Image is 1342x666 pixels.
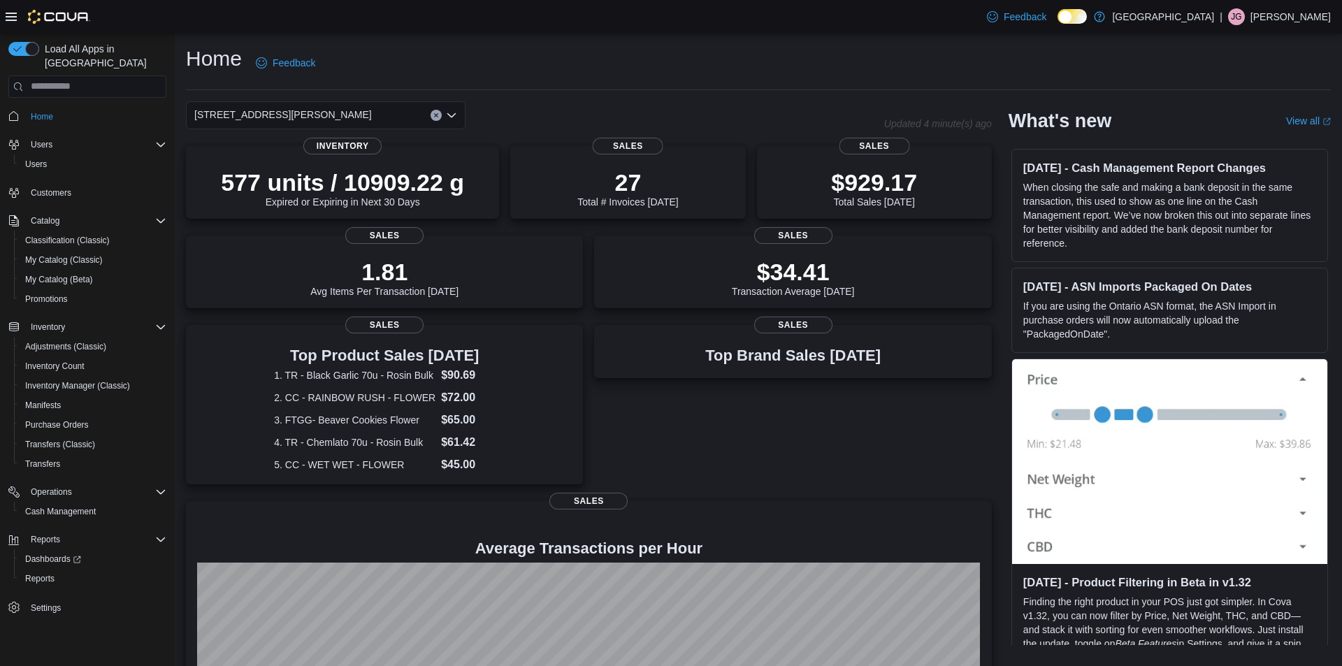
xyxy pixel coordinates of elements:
p: [PERSON_NAME] [1250,8,1331,25]
span: Sales [839,138,909,154]
button: Cash Management [14,502,172,521]
a: Purchase Orders [20,417,94,433]
span: Cash Management [20,503,166,520]
span: Customers [25,184,166,201]
span: Users [25,159,47,170]
span: Dashboards [20,551,166,567]
a: View allExternal link [1286,115,1331,126]
span: Settings [25,598,166,616]
span: Catalog [31,215,59,226]
a: Transfers (Classic) [20,436,101,453]
h3: [DATE] - Product Filtering in Beta in v1.32 [1023,575,1316,589]
p: 577 units / 10909.22 g [221,168,464,196]
div: Transaction Average [DATE] [732,258,855,297]
span: Inventory Count [20,358,166,375]
span: Operations [25,484,166,500]
a: Users [20,156,52,173]
span: Inventory Count [25,361,85,372]
span: My Catalog (Classic) [25,254,103,266]
button: My Catalog (Classic) [14,250,172,270]
dd: $61.42 [441,434,495,451]
svg: External link [1322,117,1331,126]
span: Sales [549,493,628,509]
h2: What's new [1009,110,1111,132]
button: Promotions [14,289,172,309]
button: Operations [3,482,172,502]
span: Inventory [303,138,382,154]
a: Inventory Count [20,358,90,375]
span: Inventory [31,321,65,333]
span: Sales [754,227,832,244]
img: Cova [28,10,90,24]
a: Home [25,108,59,125]
span: My Catalog (Beta) [25,274,93,285]
a: Dashboards [14,549,172,569]
em: Beta Features [1115,638,1176,649]
p: | [1220,8,1222,25]
span: Sales [345,317,424,333]
div: Avg Items Per Transaction [DATE] [310,258,459,297]
a: Adjustments (Classic) [20,338,112,355]
div: Total Sales [DATE] [831,168,917,208]
span: Load All Apps in [GEOGRAPHIC_DATA] [39,42,166,70]
span: Promotions [20,291,166,307]
span: Purchase Orders [20,417,166,433]
span: Reports [25,531,166,548]
div: Jesus Gonzalez [1228,8,1245,25]
h4: Average Transactions per Hour [197,540,981,557]
a: Manifests [20,397,66,414]
span: JG [1231,8,1241,25]
dd: $45.00 [441,456,495,473]
p: $929.17 [831,168,917,196]
span: Users [25,136,166,153]
h3: Top Brand Sales [DATE] [705,347,881,364]
span: Classification (Classic) [25,235,110,246]
button: Operations [25,484,78,500]
div: Expired or Expiring in Next 30 Days [221,168,464,208]
p: $34.41 [732,258,855,286]
span: Feedback [273,56,315,70]
span: Dashboards [25,553,81,565]
p: [GEOGRAPHIC_DATA] [1112,8,1214,25]
span: Inventory Manager (Classic) [25,380,130,391]
button: Users [14,154,172,174]
a: My Catalog (Classic) [20,252,108,268]
span: Settings [31,602,61,614]
button: Reports [14,569,172,588]
button: Inventory [3,317,172,337]
button: Inventory Count [14,356,172,376]
span: My Catalog (Classic) [20,252,166,268]
a: Feedback [981,3,1052,31]
p: Finding the right product in your POS just got simpler. In Cova v1.32, you can now filter by Pric... [1023,595,1316,665]
dd: $90.69 [441,367,495,384]
a: Transfers [20,456,66,472]
h3: [DATE] - Cash Management Report Changes [1023,161,1316,175]
button: Reports [3,530,172,549]
span: Sales [754,317,832,333]
span: Home [31,111,53,122]
button: Catalog [3,211,172,231]
a: Customers [25,184,77,201]
p: 27 [577,168,678,196]
span: Transfers [25,458,60,470]
dd: $72.00 [441,389,495,406]
span: Adjustments (Classic) [25,341,106,352]
span: Home [25,108,166,125]
button: Inventory [25,319,71,335]
span: Inventory [25,319,166,335]
span: [STREET_ADDRESS][PERSON_NAME] [194,106,372,123]
dt: 5. CC - WET WET - FLOWER [274,458,435,472]
span: Purchase Orders [25,419,89,430]
span: Transfers (Classic) [20,436,166,453]
button: Reports [25,531,66,548]
span: Manifests [25,400,61,411]
h1: Home [186,45,242,73]
dt: 2. CC - RAINBOW RUSH - FLOWER [274,391,435,405]
span: Sales [345,227,424,244]
a: Classification (Classic) [20,232,115,249]
button: Transfers (Classic) [14,435,172,454]
span: Transfers [20,456,166,472]
h3: [DATE] - ASN Imports Packaged On Dates [1023,280,1316,294]
span: Adjustments (Classic) [20,338,166,355]
button: Users [3,135,172,154]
